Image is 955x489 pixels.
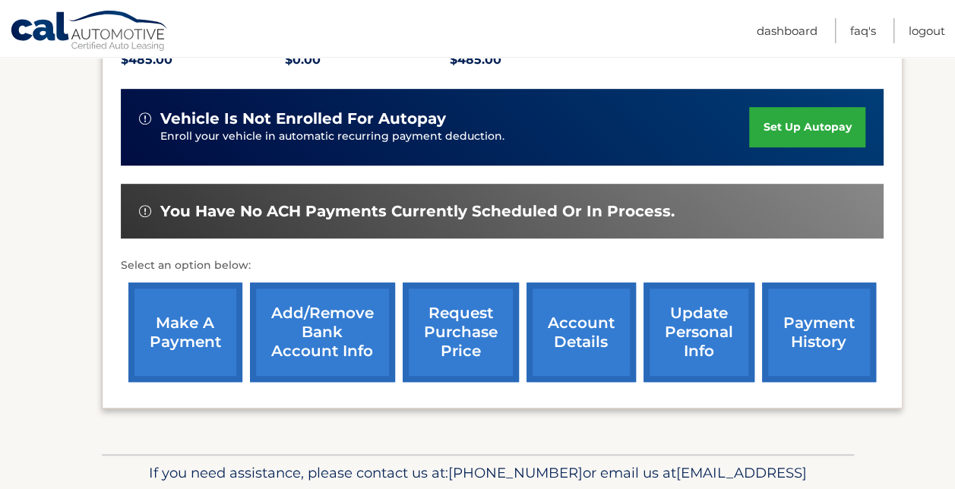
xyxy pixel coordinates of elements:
img: alert-white.svg [139,112,151,125]
a: FAQ's [850,18,876,43]
p: $485.00 [450,49,615,71]
p: Select an option below: [121,257,884,275]
a: payment history [762,282,876,382]
img: alert-white.svg [139,205,151,217]
a: Logout [909,18,945,43]
a: request purchase price [403,282,519,382]
a: Add/Remove bank account info [250,282,395,382]
a: set up autopay [749,107,865,147]
p: $485.00 [121,49,286,71]
a: make a payment [128,282,242,382]
p: $0.00 [285,49,450,71]
span: vehicle is not enrolled for autopay [160,109,446,128]
p: Enroll your vehicle in automatic recurring payment deduction. [160,128,750,145]
span: You have no ACH payments currently scheduled or in process. [160,202,675,221]
a: update personal info [644,282,754,382]
a: Cal Automotive [10,10,169,54]
span: [PHONE_NUMBER] [448,464,583,481]
a: Dashboard [757,18,817,43]
a: account details [527,282,636,382]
